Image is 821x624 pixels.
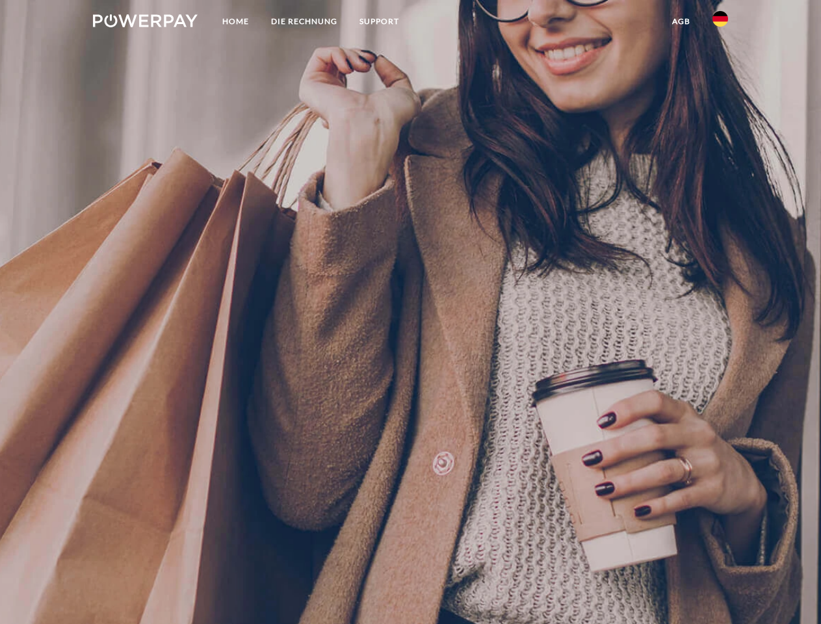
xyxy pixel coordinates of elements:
[260,10,348,33] a: DIE RECHNUNG
[93,14,198,27] img: logo-powerpay-white.svg
[348,10,410,33] a: SUPPORT
[211,10,260,33] a: Home
[712,11,728,27] img: de
[661,10,701,33] a: agb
